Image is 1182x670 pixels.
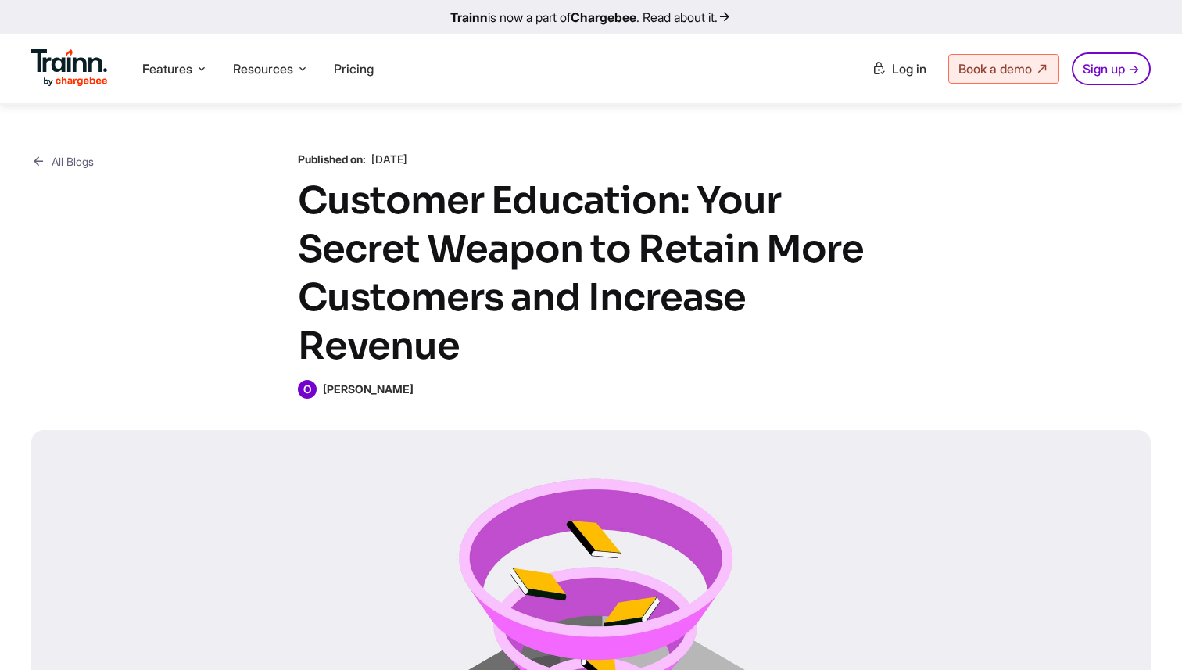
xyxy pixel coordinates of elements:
[298,177,884,371] h1: Customer Education: Your Secret Weapon to Retain More Customers and Increase Revenue
[1104,595,1182,670] iframe: Chat Widget
[371,152,407,166] span: [DATE]
[142,60,192,77] span: Features
[31,152,94,171] a: All Blogs
[450,9,488,25] b: Trainn
[233,60,293,77] span: Resources
[571,9,636,25] b: Chargebee
[334,61,374,77] a: Pricing
[323,382,414,396] b: [PERSON_NAME]
[958,61,1032,77] span: Book a demo
[862,55,936,83] a: Log in
[31,49,108,87] img: Trainn Logo
[948,54,1059,84] a: Book a demo
[892,61,926,77] span: Log in
[298,152,366,166] b: Published on:
[1072,52,1151,85] a: Sign up →
[298,380,317,399] span: O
